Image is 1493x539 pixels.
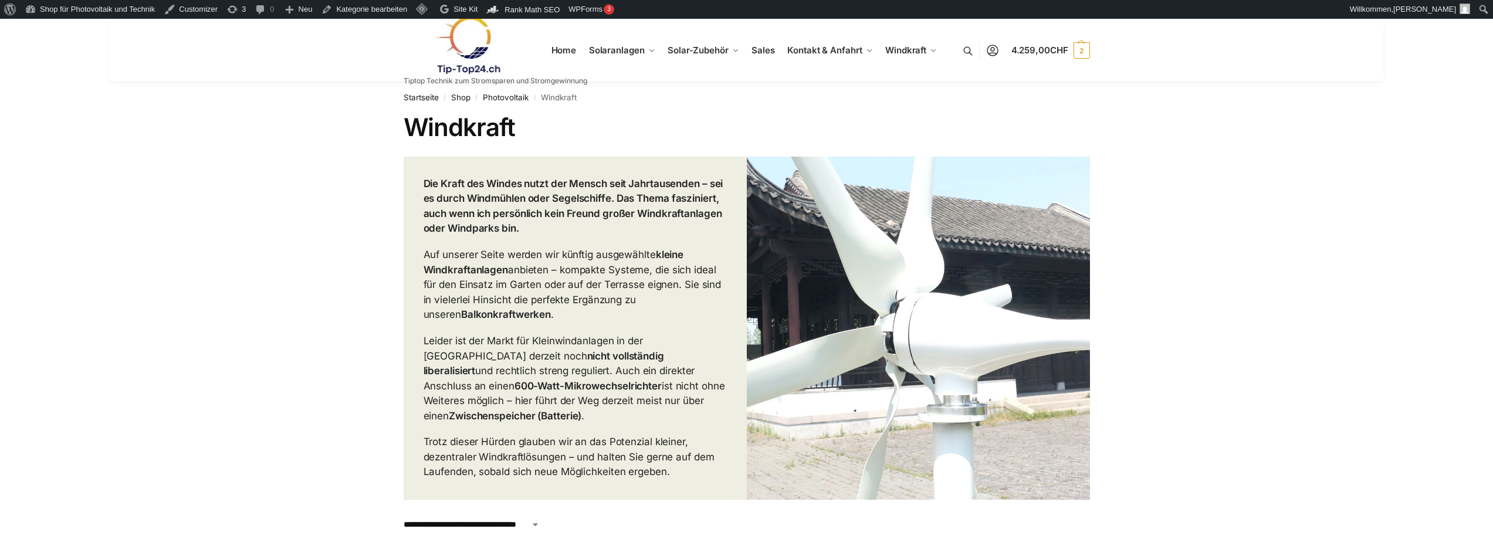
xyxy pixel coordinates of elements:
[424,435,727,480] p: Trotz dieser Hürden glauben wir an das Potenzial kleiner, dezentraler Windkraftlösungen – und hal...
[663,19,744,82] a: Solar-Zubehör
[1011,18,1090,83] nav: Cart contents
[881,19,942,82] a: Windkraft
[470,93,483,103] span: /
[404,16,530,74] img: Solaranlagen, Speicheranlagen und Energiesparprodukte
[747,157,1090,500] img: Mini Wind Turbine
[783,19,878,82] a: Kontakt & Anfahrt
[1393,5,1456,13] span: [PERSON_NAME]
[483,93,529,102] a: Photovoltaik
[885,45,926,56] span: Windkraft
[461,309,551,320] strong: Balkonkraftwerken
[584,19,659,82] a: Solaranlagen
[1011,33,1090,68] a: 4.259,00CHF 2
[424,249,684,276] strong: kleine Windkraftanlagen
[1011,45,1068,56] span: 4.259,00
[449,410,581,422] strong: Zwischenspeicher (Batterie)
[1074,42,1090,59] span: 2
[1460,4,1470,14] img: Benutzerbild von Rupert Spoddig
[453,5,478,13] span: Site Kit
[404,77,587,84] p: Tiptop Technik zum Stromsparen und Stromgewinnung
[1050,45,1068,56] span: CHF
[514,380,662,392] strong: 600-Watt-Mikrowechselrichter
[404,93,439,102] a: Startseite
[787,45,862,56] span: Kontakt & Anfahrt
[604,4,614,15] div: 3
[424,178,723,235] strong: Die Kraft des Windes nutzt der Mensch seit Jahrtausenden – sei es durch Windmühlen oder Segelschi...
[424,248,727,323] p: Auf unserer Seite werden wir künftig ausgewählte anbieten – kompakte Systeme, die sich ideal für ...
[751,45,775,56] span: Sales
[439,93,451,103] span: /
[589,45,645,56] span: Solaranlagen
[505,5,560,14] span: Rank Math SEO
[424,334,727,423] p: Leider ist der Markt für Kleinwindanlagen in der [GEOGRAPHIC_DATA] derzeit noch und rechtlich str...
[529,93,541,103] span: /
[668,45,729,56] span: Solar-Zubehör
[404,82,1090,113] nav: Breadcrumb
[404,113,1090,142] h1: Windkraft
[747,19,780,82] a: Sales
[404,518,540,531] select: Shop-Reihenfolge
[451,93,470,102] a: Shop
